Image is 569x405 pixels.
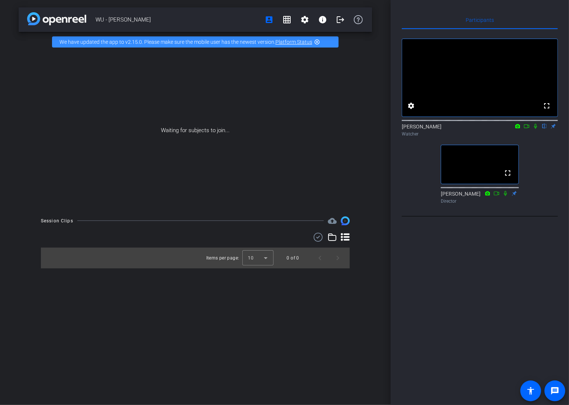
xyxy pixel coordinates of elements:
[311,249,329,267] button: Previous page
[27,12,86,25] img: app-logo
[318,15,327,24] mat-icon: info
[402,123,558,137] div: [PERSON_NAME]
[96,12,260,27] span: WU - [PERSON_NAME]
[265,15,274,24] mat-icon: account_box
[402,131,558,137] div: Watcher
[328,216,337,225] mat-icon: cloud_upload
[52,36,339,48] div: We have updated the app to v2.15.0. Please make sure the mobile user has the newest version.
[282,15,291,24] mat-icon: grid_on
[540,123,549,129] mat-icon: flip
[542,101,551,110] mat-icon: fullscreen
[503,169,512,177] mat-icon: fullscreen
[336,15,345,24] mat-icon: logout
[466,17,494,23] span: Participants
[341,216,350,225] img: Session clips
[314,39,320,45] mat-icon: highlight_off
[287,254,299,262] div: 0 of 0
[328,216,337,225] span: Destinations for your clips
[441,198,519,205] div: Director
[300,15,309,24] mat-icon: settings
[441,190,519,205] div: [PERSON_NAME]
[41,217,73,225] div: Session Clips
[550,386,559,395] mat-icon: message
[19,52,372,209] div: Waiting for subjects to join...
[526,386,535,395] mat-icon: accessibility
[275,39,312,45] a: Platform Status
[407,101,416,110] mat-icon: settings
[206,254,239,262] div: Items per page:
[329,249,347,267] button: Next page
